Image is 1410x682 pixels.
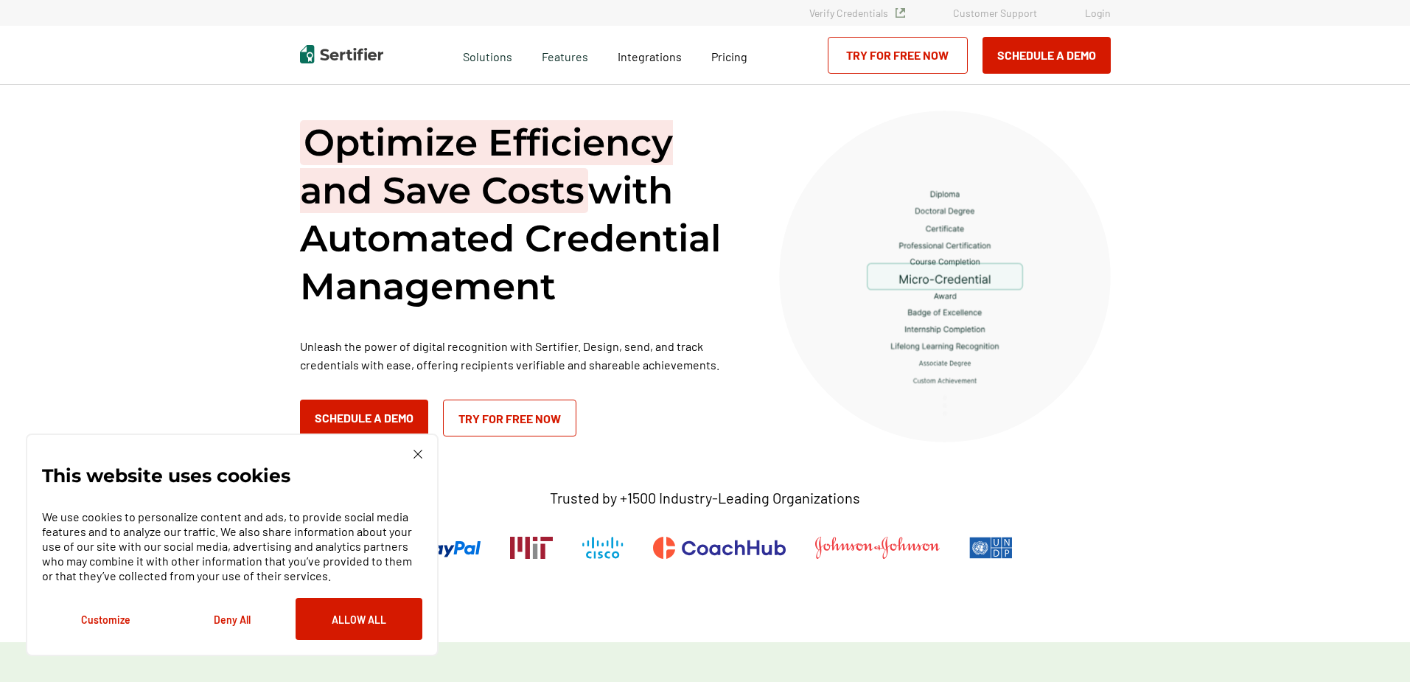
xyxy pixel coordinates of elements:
[510,537,553,559] img: Massachusetts Institute of Technology
[969,537,1013,559] img: UNDP
[550,489,860,507] p: Trusted by +1500 Industry-Leading Organizations
[300,45,383,63] img: Sertifier | Digital Credentialing Platform
[815,537,939,559] img: Johnson & Johnson
[828,37,968,74] a: Try for Free Now
[300,120,673,213] span: Optimize Efficiency and Save Costs
[169,598,296,640] button: Deny All
[953,7,1037,19] a: Customer Support
[711,46,747,64] a: Pricing
[542,46,588,64] span: Features
[300,337,742,374] p: Unleash the power of digital recognition with Sertifier. Design, send, and track credentials with...
[618,49,682,63] span: Integrations
[919,361,971,366] g: Associate Degree
[42,509,422,583] p: We use cookies to personalize content and ads, to provide social media features and to analyze ou...
[296,598,422,640] button: Allow All
[42,598,169,640] button: Customize
[582,537,624,559] img: Cisco
[413,450,422,459] img: Cookie Popup Close
[463,46,512,64] span: Solutions
[42,468,290,483] p: This website uses cookies
[618,46,682,64] a: Integrations
[300,400,428,436] button: Schedule a Demo
[809,7,905,19] a: Verify Credentials
[653,537,786,559] img: CoachHub
[896,8,905,18] img: Verified
[711,49,747,63] span: Pricing
[983,37,1111,74] button: Schedule a Demo
[443,400,576,436] a: Try for Free Now
[397,537,481,559] img: PayPal
[1085,7,1111,19] a: Login
[300,119,742,310] h1: with Automated Credential Management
